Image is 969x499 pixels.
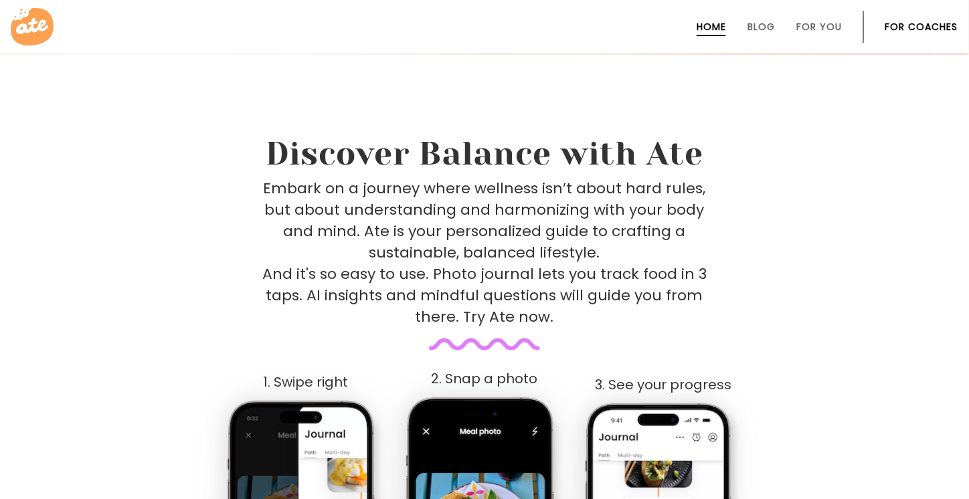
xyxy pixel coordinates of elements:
div: 1. Swipe right [217,375,394,391]
a: For Coaches [885,21,958,32]
h2: Discover Balance with Ate [158,135,811,173]
a: Home [697,21,726,32]
a: For You [796,21,842,32]
a: Blog [747,21,775,32]
div: 3. See your progress [576,378,752,393]
p: Embark on a journey where wellness isn’t about hard rules, but about understanding and harmonizin... [262,178,707,328]
div: 2. Snap a photo [396,372,573,387]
